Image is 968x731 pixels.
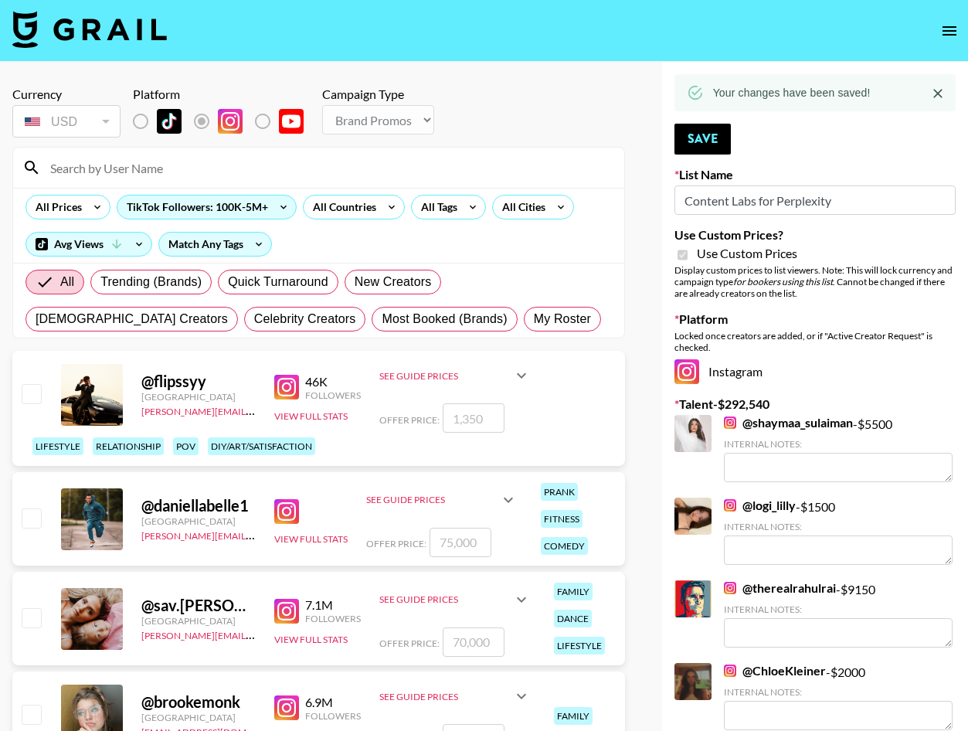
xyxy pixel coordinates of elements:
[534,310,591,328] span: My Roster
[305,613,361,624] div: Followers
[12,87,121,102] div: Currency
[554,707,593,725] div: family
[26,233,151,256] div: Avg Views
[379,581,531,618] div: See Guide Prices
[554,610,592,627] div: dance
[157,109,182,134] img: TikTok
[724,499,736,512] img: Instagram
[724,580,836,596] a: @therealrahulrai
[674,264,956,299] div: Display custom prices to list viewers. Note: This will lock currency and campaign type . Cannot b...
[305,374,361,389] div: 46K
[926,82,949,105] button: Close
[117,195,296,219] div: TikTok Followers: 100K-5M+
[141,692,256,712] div: @ brookemonk
[724,438,953,450] div: Internal Notes:
[724,582,736,594] img: Instagram
[493,195,549,219] div: All Cities
[141,527,370,542] a: [PERSON_NAME][EMAIL_ADDRESS][DOMAIN_NAME]
[100,273,202,291] span: Trending (Brands)
[12,11,167,48] img: Grail Talent
[274,375,299,399] img: Instagram
[366,538,426,549] span: Offer Price:
[379,691,512,702] div: See Guide Prices
[366,481,518,518] div: See Guide Prices
[133,87,316,102] div: Platform
[379,357,531,394] div: See Guide Prices
[379,370,512,382] div: See Guide Prices
[274,499,299,524] img: Instagram
[322,87,434,102] div: Campaign Type
[724,415,953,482] div: - $ 5500
[279,109,304,134] img: YouTube
[379,637,440,649] span: Offer Price:
[274,634,348,645] button: View Full Stats
[141,391,256,403] div: [GEOGRAPHIC_DATA]
[674,396,956,412] label: Talent - $ 292,540
[60,273,74,291] span: All
[141,496,256,515] div: @ daniellabelle1
[141,596,256,615] div: @ sav.[PERSON_NAME]
[724,686,953,698] div: Internal Notes:
[541,483,578,501] div: prank
[430,528,491,557] input: 75,000
[141,712,256,723] div: [GEOGRAPHIC_DATA]
[724,665,736,677] img: Instagram
[305,695,361,710] div: 6.9M
[32,437,83,455] div: lifestyle
[15,108,117,135] div: USD
[141,515,256,527] div: [GEOGRAPHIC_DATA]
[674,359,956,384] div: Instagram
[724,416,736,429] img: Instagram
[355,273,432,291] span: New Creators
[218,109,243,134] img: Instagram
[366,494,499,505] div: See Guide Prices
[93,437,164,455] div: relationship
[379,593,512,605] div: See Guide Prices
[733,276,833,287] em: for bookers using this list
[274,599,299,624] img: Instagram
[713,79,871,107] div: Your changes have been saved!
[304,195,379,219] div: All Countries
[274,533,348,545] button: View Full Stats
[305,389,361,401] div: Followers
[724,580,953,648] div: - $ 9150
[674,311,956,327] label: Platform
[724,603,953,615] div: Internal Notes:
[173,437,199,455] div: pov
[36,310,228,328] span: [DEMOGRAPHIC_DATA] Creators
[254,310,356,328] span: Celebrity Creators
[443,627,504,657] input: 70,000
[724,498,953,565] div: - $ 1500
[674,167,956,182] label: List Name
[724,498,796,513] a: @logi_lilly
[724,415,853,430] a: @shaymaa_sulaiman
[934,15,965,46] button: open drawer
[26,195,85,219] div: All Prices
[382,310,507,328] span: Most Booked (Brands)
[697,246,797,261] span: Use Custom Prices
[141,627,370,641] a: [PERSON_NAME][EMAIL_ADDRESS][DOMAIN_NAME]
[412,195,460,219] div: All Tags
[228,273,328,291] span: Quick Turnaround
[674,124,731,155] button: Save
[674,227,956,243] label: Use Custom Prices?
[305,597,361,613] div: 7.1M
[674,330,956,353] div: Locked once creators are added, or if "Active Creator Request" is checked.
[541,510,582,528] div: fitness
[554,583,593,600] div: family
[379,678,531,715] div: See Guide Prices
[141,403,370,417] a: [PERSON_NAME][EMAIL_ADDRESS][DOMAIN_NAME]
[724,663,826,678] a: @ChloeKleiner
[159,233,271,256] div: Match Any Tags
[443,403,504,433] input: 1,350
[674,359,699,384] img: Instagram
[274,410,348,422] button: View Full Stats
[274,695,299,720] img: Instagram
[305,710,361,722] div: Followers
[141,372,256,391] div: @ flipssyy
[379,414,440,426] span: Offer Price:
[141,615,256,627] div: [GEOGRAPHIC_DATA]
[12,102,121,141] div: Currency is locked to USD
[41,155,615,180] input: Search by User Name
[724,663,953,730] div: - $ 2000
